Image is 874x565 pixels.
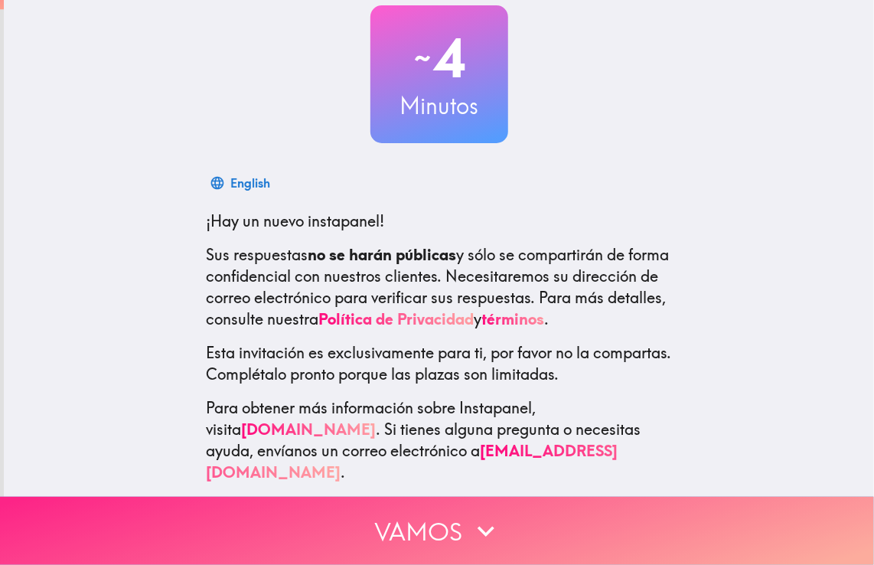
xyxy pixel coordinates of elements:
[207,168,277,198] button: English
[370,27,508,90] h2: 4
[207,244,672,330] p: Sus respuestas y sólo se compartirán de forma confidencial con nuestros clientes. Necesitaremos s...
[231,172,271,194] div: English
[207,342,672,385] p: Esta invitación es exclusivamente para ti, por favor no la compartas. Complétalo pronto porque la...
[242,420,377,439] a: [DOMAIN_NAME]
[308,245,457,264] b: no se harán públicas
[319,309,475,328] a: Política de Privacidad
[207,397,672,483] p: Para obtener más información sobre Instapanel, visita . Si tienes alguna pregunta o necesitas ayu...
[207,211,385,230] span: ¡Hay un nuevo instapanel!
[207,441,618,482] a: [EMAIL_ADDRESS][DOMAIN_NAME]
[370,90,508,122] h3: Minutos
[413,35,434,81] span: ~
[482,309,545,328] a: términos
